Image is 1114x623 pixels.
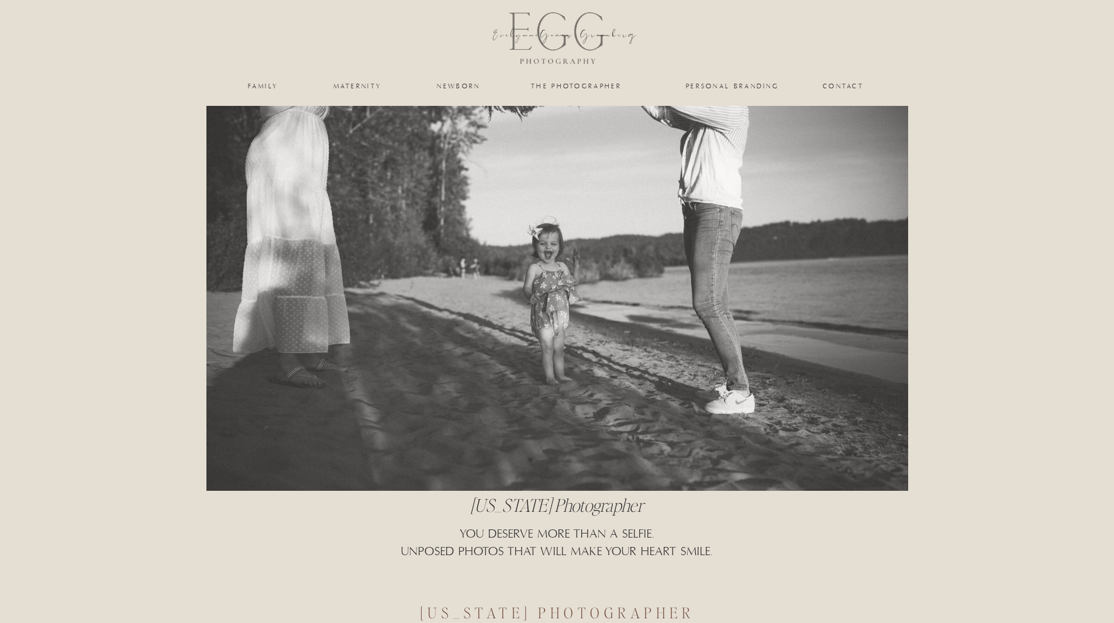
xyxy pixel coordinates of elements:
a: maternity [333,82,381,90]
a: personal branding [685,82,781,90]
a: family [240,82,287,90]
a: newborn [435,82,483,90]
h3: [US_STATE] photographer [356,603,759,612]
p: YOU DESERVE MORE THAN A SELFIE. UNPOSED PHOTOS THAT WILL MAKE YOUR HEART SMILE. [380,526,736,581]
i: [US_STATE] Photographer [471,494,643,516]
a: Contact [823,82,864,90]
a: the photographer [518,82,635,90]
